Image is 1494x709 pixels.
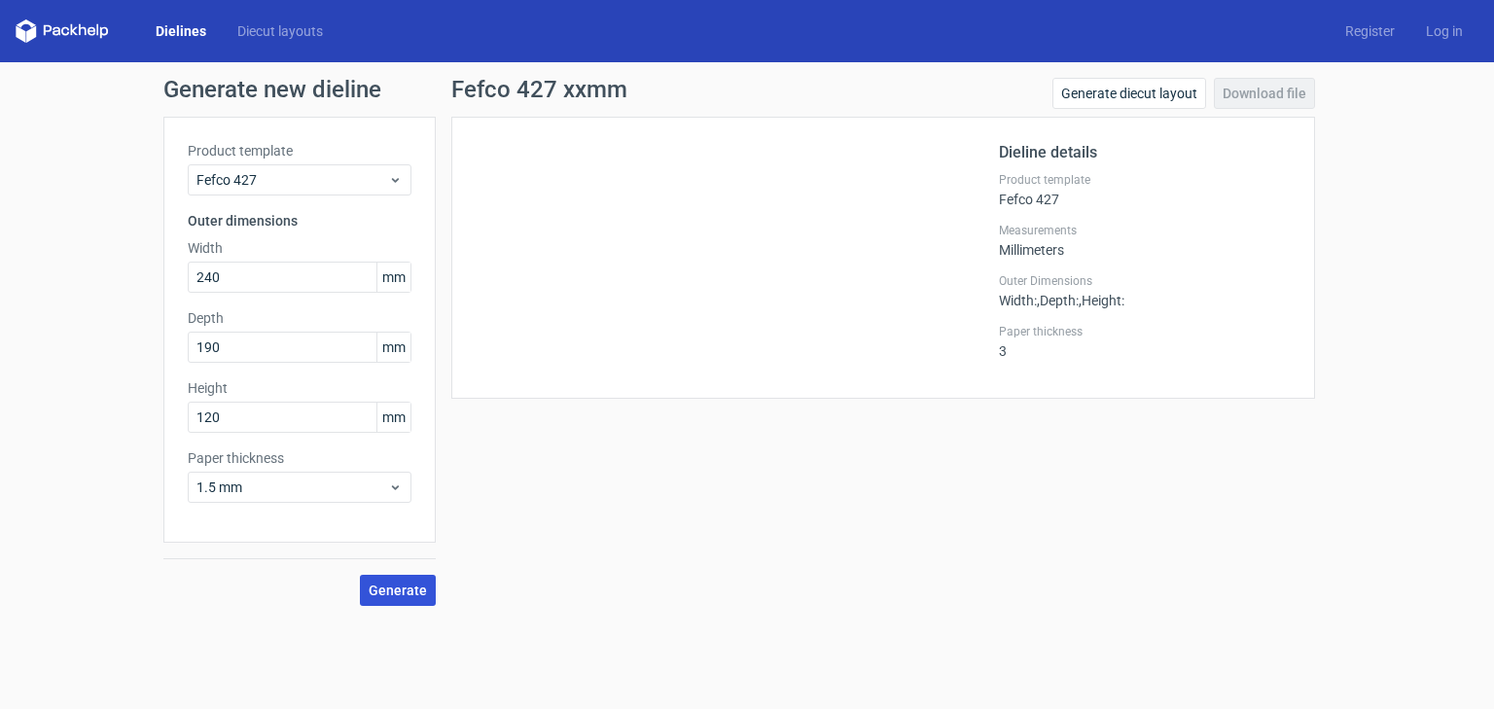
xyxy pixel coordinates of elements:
[222,21,338,41] a: Diecut layouts
[376,333,410,362] span: mm
[360,575,436,606] button: Generate
[188,211,411,230] h3: Outer dimensions
[369,584,427,597] span: Generate
[999,293,1037,308] span: Width :
[999,223,1291,238] label: Measurements
[999,223,1291,258] div: Millimeters
[999,172,1291,188] label: Product template
[163,78,1331,101] h1: Generate new dieline
[1052,78,1206,109] a: Generate diecut layout
[1079,293,1124,308] span: , Height :
[140,21,222,41] a: Dielines
[1330,21,1410,41] a: Register
[999,324,1291,339] label: Paper thickness
[376,403,410,432] span: mm
[188,448,411,468] label: Paper thickness
[196,478,388,497] span: 1.5 mm
[999,172,1291,207] div: Fefco 427
[1037,293,1079,308] span: , Depth :
[188,308,411,328] label: Depth
[188,378,411,398] label: Height
[1410,21,1478,41] a: Log in
[188,141,411,160] label: Product template
[999,273,1291,289] label: Outer Dimensions
[196,170,388,190] span: Fefco 427
[999,324,1291,359] div: 3
[999,141,1291,164] h2: Dieline details
[188,238,411,258] label: Width
[376,263,410,292] span: mm
[451,78,627,101] h1: Fefco 427 xxmm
